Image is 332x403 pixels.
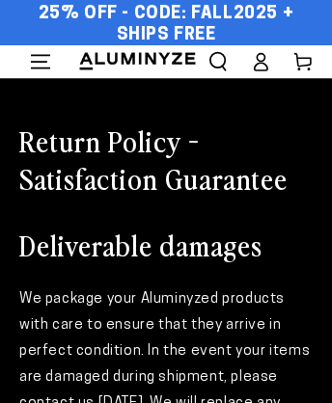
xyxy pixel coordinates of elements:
h1: Return Policy - Satisfaction Guarantee [19,121,313,197]
summary: Search our site [197,45,239,78]
img: Aluminyze [78,51,197,70]
span: 25% OFF - Code: FALL2025 + Ships Free [19,4,313,45]
h1: Deliverable damages [19,226,313,263]
summary: Menu [19,45,62,78]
